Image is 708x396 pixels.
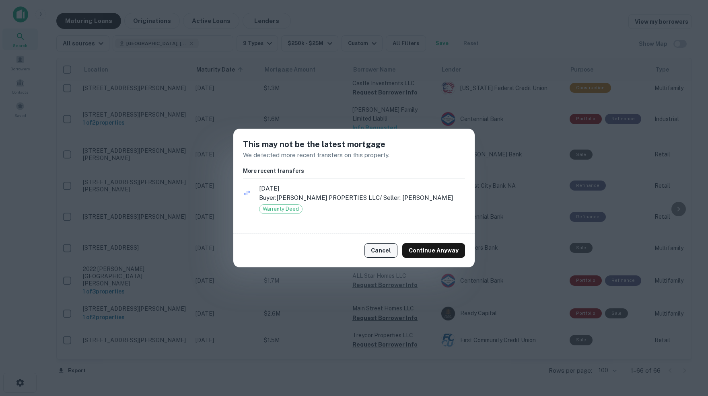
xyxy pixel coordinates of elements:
[259,193,465,203] p: Buyer: [PERSON_NAME] PROPERTIES LLC / Seller: [PERSON_NAME]
[259,205,302,213] span: Warranty Deed
[259,204,303,214] div: Warranty Deed
[259,184,465,193] span: [DATE]
[668,332,708,370] iframe: Chat Widget
[364,243,397,258] button: Cancel
[402,243,465,258] button: Continue Anyway
[243,150,465,160] p: We detected more recent transfers on this property.
[243,138,465,150] h5: This may not be the latest mortgage
[243,166,465,175] h6: More recent transfers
